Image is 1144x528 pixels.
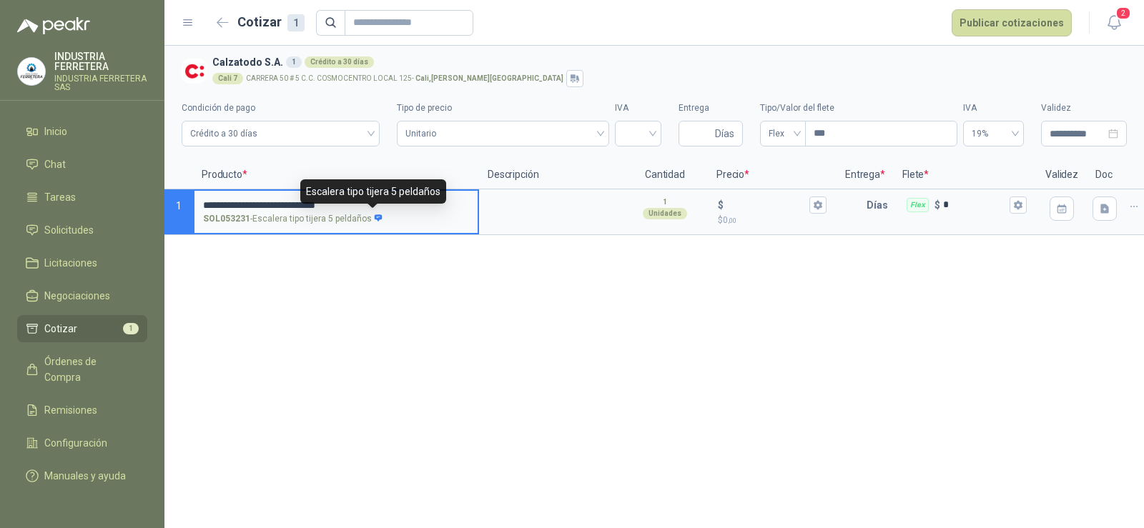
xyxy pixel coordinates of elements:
div: Flex [907,198,929,212]
span: 19% [972,123,1015,144]
span: Negociaciones [44,288,110,304]
input: $$0,00 [726,199,807,210]
a: Remisiones [17,397,147,424]
a: Licitaciones [17,249,147,277]
span: Cotizar [44,321,77,337]
p: Días [867,191,894,219]
input: SOL053231-Escalera tipo tijera 5 peldaños [203,200,469,211]
strong: SOL053231 [203,212,250,226]
div: 1 [286,56,302,68]
button: 2 [1101,10,1127,36]
span: Unitario [405,123,600,144]
strong: Cali , [PERSON_NAME][GEOGRAPHIC_DATA] [415,74,563,82]
p: $ [718,214,827,227]
p: CARRERA 50 # 5 C.C. COSMOCENTRO LOCAL 125 - [246,75,563,82]
p: Descripción [479,161,622,189]
label: Tipo de precio [397,101,608,115]
p: $ [718,197,724,213]
span: Remisiones [44,402,97,418]
span: Manuales y ayuda [44,468,126,484]
p: INDUSTRIA FERRETERA [54,51,147,71]
label: Validez [1041,101,1127,115]
span: 1 [123,323,139,334]
p: Entrega [837,161,894,189]
a: Tareas [17,184,147,211]
div: 1 [287,14,305,31]
p: Cantidad [622,161,708,189]
a: Negociaciones [17,282,147,309]
p: - Escalera tipo tijera 5 peldaños [203,212,383,226]
span: Crédito a 30 días [190,123,371,144]
label: Tipo/Valor del flete [760,101,957,115]
div: Escalera tipo tijera 5 peldaños [300,179,446,204]
p: 1 [663,196,667,208]
span: 1 [176,200,182,211]
span: Configuración [44,435,107,451]
span: 0 [723,215,736,225]
p: Producto [193,161,479,189]
label: IVA [963,101,1024,115]
a: Solicitudes [17,216,147,244]
span: Licitaciones [44,255,97,271]
a: Órdenes de Compra [17,348,147,391]
span: Órdenes de Compra [44,354,134,385]
span: Inicio [44,124,67,139]
div: Cali 7 [212,73,243,84]
label: Entrega [679,101,743,115]
a: Manuales y ayuda [17,462,147,489]
label: Condición de pago [182,101,380,115]
p: Validez [1037,161,1087,189]
span: Días [715,121,734,146]
a: Chat [17,151,147,178]
p: $ [935,197,940,213]
div: Unidades [643,208,687,219]
span: 2 [1115,6,1131,20]
input: Flex $ [943,199,1007,210]
a: Inicio [17,118,147,145]
span: ,00 [728,216,736,224]
button: Publicar cotizaciones [952,9,1072,36]
span: Chat [44,156,66,172]
img: Company Logo [182,59,207,84]
a: Configuración [17,429,147,457]
p: Precio [708,161,837,189]
img: Company Logo [18,58,45,85]
p: Flete [894,161,1037,189]
h2: Cotizar [237,12,305,32]
div: Crédito a 30 días [305,56,374,68]
button: Flex $ [1010,196,1027,214]
a: Cotizar1 [17,315,147,342]
button: $$0,00 [809,196,827,214]
span: Tareas [44,189,76,205]
span: Flex [769,123,797,144]
p: INDUSTRIA FERRETERA SAS [54,74,147,91]
span: Solicitudes [44,222,94,238]
p: Doc [1087,161,1123,189]
label: IVA [615,101,661,115]
img: Logo peakr [17,17,90,34]
h3: Calzatodo S.A. [212,54,1121,70]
